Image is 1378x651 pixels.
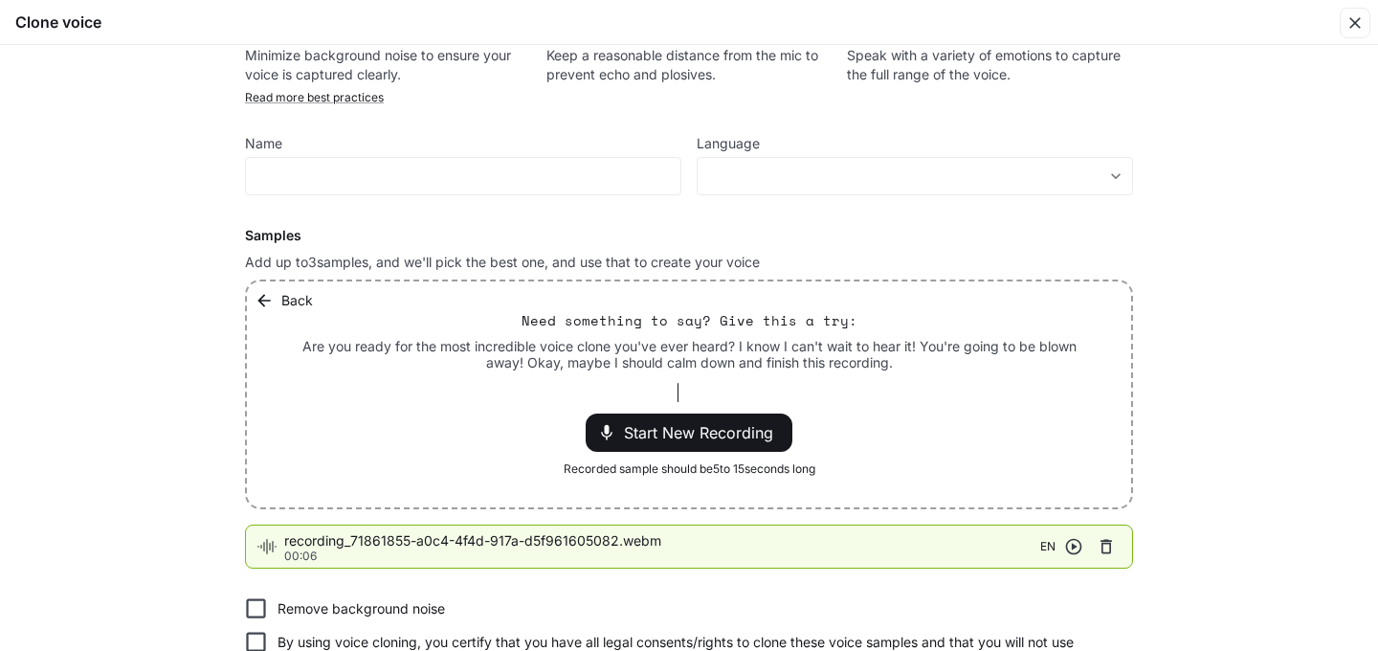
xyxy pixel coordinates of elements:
[251,281,321,320] button: Back
[245,46,531,84] p: Minimize background noise to ensure your voice is captured clearly.
[15,11,101,33] h5: Clone voice
[564,460,815,479] span: Recorded sample should be 5 to 15 seconds long
[284,531,1040,550] span: recording_71861855-a0c4-4f4d-917a-d5f961605082.webm
[245,137,282,150] p: Name
[698,167,1132,186] div: ​
[278,599,445,618] p: Remove background noise
[624,421,785,444] span: Start New Recording
[586,414,792,452] div: Start New Recording
[522,311,857,330] p: Need something to say? Give this a try:
[284,550,1040,562] p: 00:06
[847,46,1133,84] p: Speak with a variety of emotions to capture the full range of the voice.
[293,338,1085,371] p: Are you ready for the most incredible voice clone you've ever heard? I know I can't wait to hear ...
[245,226,1133,245] h6: Samples
[1040,537,1056,556] span: EN
[245,90,384,104] a: Read more best practices
[546,46,833,84] p: Keep a reasonable distance from the mic to prevent echo and plosives.
[697,137,760,150] p: Language
[245,253,1133,272] p: Add up to 3 samples, and we'll pick the best one, and use that to create your voice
